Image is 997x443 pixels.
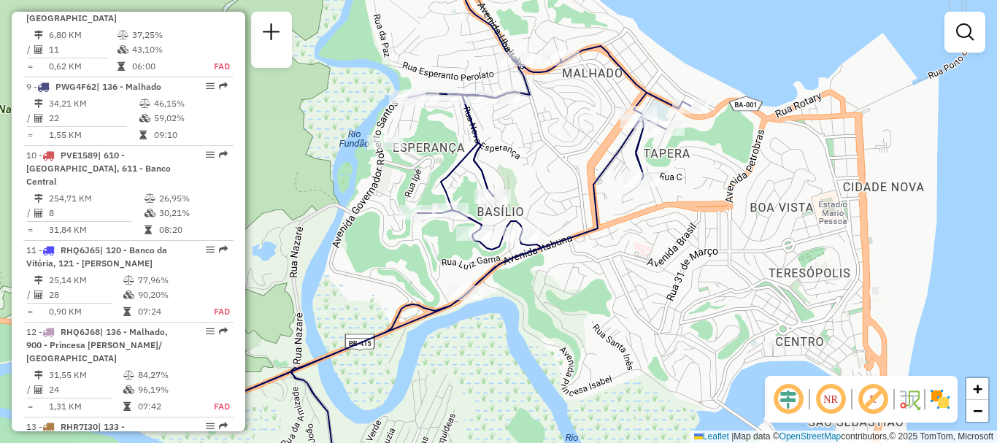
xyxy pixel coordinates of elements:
a: Leaflet [694,431,729,442]
td: 31,55 KM [48,368,123,382]
em: Rota exportada [219,150,228,159]
td: FAD [196,59,231,74]
i: % de utilização da cubagem [123,385,134,394]
i: Distância Total [34,276,43,285]
td: 30,21% [158,206,228,220]
em: Rota exportada [219,327,228,336]
a: Zoom in [966,378,988,400]
i: Tempo total em rota [118,62,125,71]
i: Distância Total [34,194,43,203]
td: / [26,111,34,126]
em: Opções [206,150,215,159]
td: 09:10 [153,128,227,142]
td: 77,96% [137,273,198,288]
i: Total de Atividades [34,45,43,54]
i: Total de Atividades [34,385,43,394]
td: 24 [48,382,123,397]
td: 1,31 KM [48,399,123,414]
td: 11 [48,42,117,57]
i: % de utilização da cubagem [118,45,128,54]
a: OpenStreetMap [779,431,842,442]
em: Rota exportada [219,82,228,90]
i: % de utilização do peso [123,371,134,380]
img: Fluxo de ruas [898,388,921,411]
i: Tempo total em rota [139,131,147,139]
i: % de utilização do peso [118,31,128,39]
td: 26,95% [158,191,228,206]
td: 8 [48,206,144,220]
span: − [973,401,982,420]
td: / [26,206,34,220]
i: % de utilização da cubagem [145,209,155,217]
td: 254,71 KM [48,191,144,206]
i: % de utilização da cubagem [139,114,150,123]
td: 96,19% [137,382,198,397]
span: | 136 - Malhado, 900 - Princesa [PERSON_NAME]/ [GEOGRAPHIC_DATA] [26,326,168,363]
td: / [26,382,34,397]
a: Zoom out [966,400,988,422]
img: Exibir/Ocultar setores [928,388,952,411]
span: RHQ6J65 [61,244,100,255]
span: PVE1589 [61,150,98,161]
span: | 136 - Malhado [96,81,161,92]
span: 12 - [26,326,168,363]
td: 31,84 KM [48,223,144,237]
span: Ocultar NR [813,382,848,417]
em: Opções [206,82,215,90]
td: 08:20 [158,223,228,237]
td: 0,62 KM [48,59,117,74]
td: 22 [48,111,139,126]
i: Tempo total em rota [145,226,152,234]
i: Tempo total em rota [123,307,131,316]
td: / [26,288,34,302]
td: 37,25% [131,28,196,42]
span: RHQ6J68 [61,326,100,337]
i: % de utilização do peso [145,194,155,203]
em: Opções [206,245,215,254]
td: FAD [198,304,231,319]
span: Ocultar deslocamento [771,382,806,417]
td: / [26,42,34,57]
td: 06:00 [131,59,196,74]
span: 11 - [26,244,167,269]
a: Exibir filtros [950,18,979,47]
td: = [26,304,34,319]
i: Total de Atividades [34,290,43,299]
em: Opções [206,422,215,431]
td: FAD [198,399,231,414]
td: 25,14 KM [48,273,123,288]
td: = [26,399,34,414]
i: Total de Atividades [34,209,43,217]
td: = [26,59,34,74]
div: Atividade não roteirizada - JOSELIA JESUS SANTIA [367,135,404,150]
span: | [731,431,734,442]
i: Distância Total [34,99,43,108]
td: 1,55 KM [48,128,139,142]
span: RHR7I30 [61,421,98,432]
em: Rota exportada [219,422,228,431]
td: 6,80 KM [48,28,117,42]
td: 07:42 [137,399,198,414]
td: 59,02% [153,111,227,126]
span: + [973,380,982,398]
td: 90,20% [137,288,198,302]
td: 07:24 [137,304,198,319]
i: Distância Total [34,31,43,39]
td: 0,90 KM [48,304,123,319]
span: Exibir rótulo [855,382,890,417]
em: Opções [206,327,215,336]
span: 9 - [26,81,161,92]
i: % de utilização do peso [139,99,150,108]
span: 10 - [26,150,171,187]
i: Distância Total [34,371,43,380]
a: Nova sessão e pesquisa [257,18,286,50]
i: Total de Atividades [34,114,43,123]
td: 46,15% [153,96,227,111]
span: | 610 - [GEOGRAPHIC_DATA], 611 - Banco Central [26,150,171,187]
td: 34,21 KM [48,96,139,111]
span: PWG4F62 [55,81,96,92]
span: | 120 - Banco da Vitória, 121 - [PERSON_NAME] [26,244,167,269]
div: Map data © contributors,© 2025 TomTom, Microsoft [690,431,997,443]
td: 84,27% [137,368,198,382]
td: 43,10% [131,42,196,57]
